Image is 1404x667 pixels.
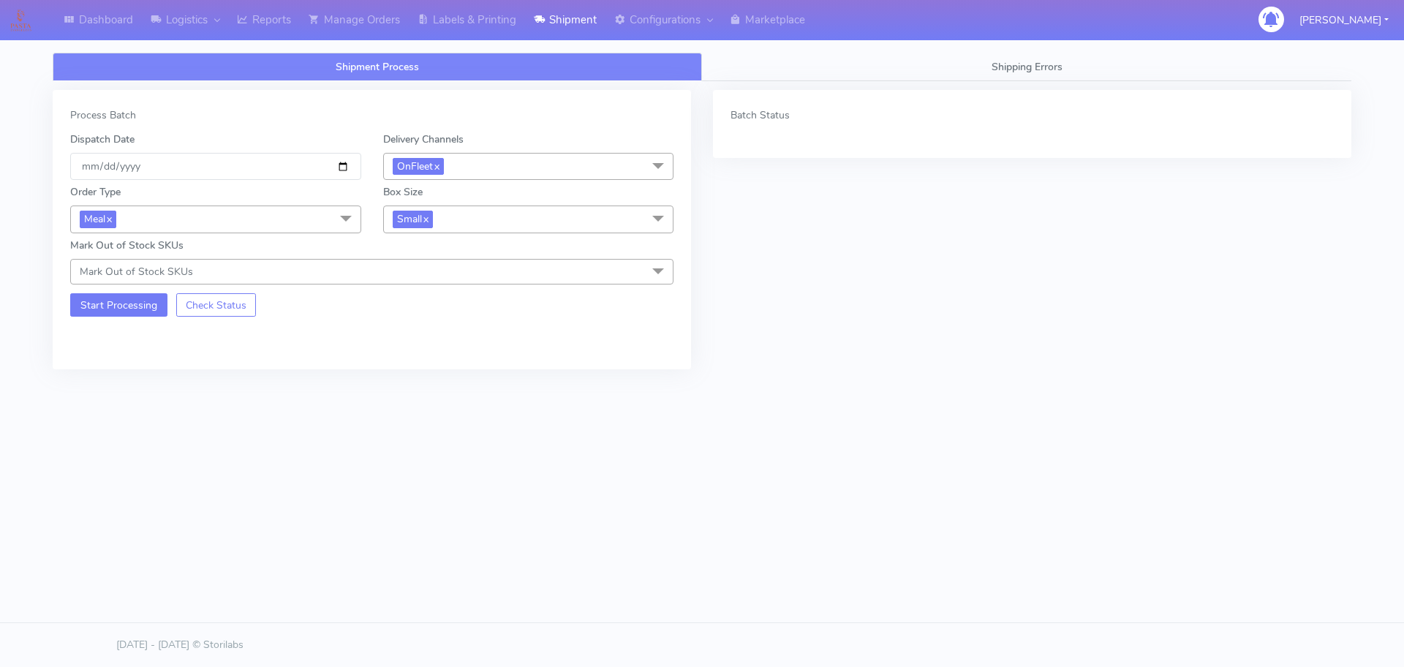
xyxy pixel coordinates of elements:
[383,184,423,200] label: Box Size
[70,238,184,253] label: Mark Out of Stock SKUs
[393,158,444,175] span: OnFleet
[80,211,116,227] span: Meal
[70,184,121,200] label: Order Type
[383,132,464,147] label: Delivery Channels
[70,293,167,317] button: Start Processing
[336,60,419,74] span: Shipment Process
[433,158,439,173] a: x
[731,108,1334,123] div: Batch Status
[422,211,429,226] a: x
[393,211,433,227] span: Small
[1288,5,1400,35] button: [PERSON_NAME]
[70,108,673,123] div: Process Batch
[105,211,112,226] a: x
[70,132,135,147] label: Dispatch Date
[53,53,1351,81] ul: Tabs
[80,265,193,279] span: Mark Out of Stock SKUs
[176,293,257,317] button: Check Status
[992,60,1063,74] span: Shipping Errors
